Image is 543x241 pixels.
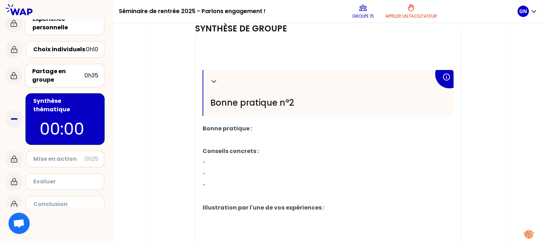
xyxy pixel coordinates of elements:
p: 00:00 [40,117,90,141]
div: Mise en action [33,155,84,163]
p: GN [519,8,527,15]
p: Appeler un facilitateur [385,13,437,19]
h3: Synthèse de groupe [195,23,461,34]
button: Appeler un facilitateur [383,1,440,22]
span: - [203,158,206,166]
div: 0h10 [86,45,98,54]
div: Partage en groupe [32,67,84,84]
div: Evaluer [33,177,98,186]
span: - [203,170,206,178]
span: Conseils concrets : [203,147,259,155]
div: 0h35 [84,71,98,80]
p: Groupe 15 [352,13,374,19]
span: Illustration par l'une de vos expériences : [203,204,324,212]
div: Choix individuels [33,45,86,54]
span: - [203,181,206,189]
button: GN [518,6,537,17]
span: Bonne pratique n°2 [210,97,294,108]
div: Expérience personnelle [33,15,98,32]
span: Bonne pratique : [203,124,252,133]
div: Synthèse thématique [33,97,98,114]
div: Ouvrir le chat [8,213,30,234]
div: Conclusion [33,200,98,208]
div: 0h25 [84,155,98,163]
button: Groupe 15 [349,1,377,22]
